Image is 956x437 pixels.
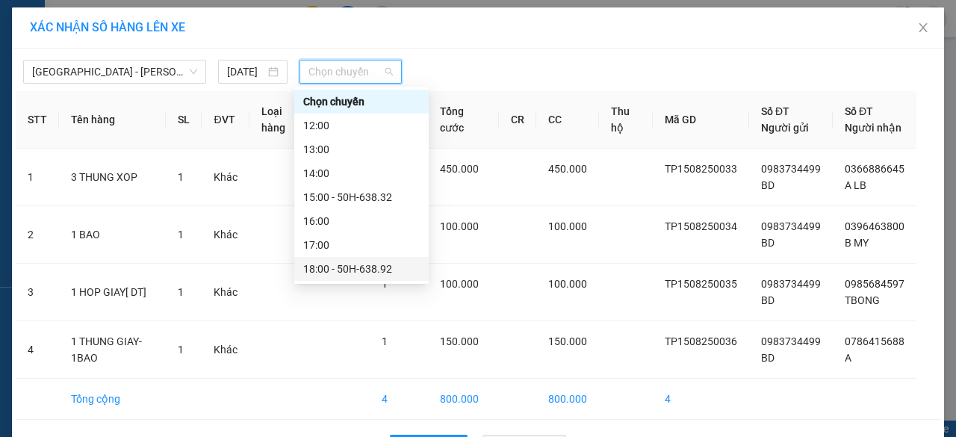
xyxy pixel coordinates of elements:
td: 800.000 [428,379,499,420]
div: Chọn chuyến [303,93,420,110]
td: 4 [370,379,428,420]
span: BD [761,237,775,249]
td: Khác [202,206,249,264]
button: Close [902,7,944,49]
span: Số ĐT [845,105,873,117]
span: 0983734499 [761,335,821,347]
th: Tổng cước [428,91,499,149]
span: 1 [178,286,184,298]
th: Tên hàng [59,91,166,149]
div: 18:00 - 50H-638.92 [303,261,420,277]
td: 2 [16,206,59,264]
span: 0985684597 [845,278,904,290]
td: Khác [202,321,249,379]
th: Mã GD [653,91,749,149]
div: 13:00 [303,141,420,158]
span: TP1508250033 [665,163,737,175]
td: 800.000 [536,379,599,420]
div: Chọn chuyến [294,90,429,114]
span: 100.000 [440,220,479,232]
td: 1 [16,149,59,206]
span: A LB [845,179,866,191]
span: BD [761,294,775,306]
td: 1 THUNG GIAY- 1BAO [59,321,166,379]
td: 4 [653,379,749,420]
span: 0983734499 [761,278,821,290]
span: 1 [382,335,388,347]
th: STT [16,91,59,149]
th: ĐVT [202,91,249,149]
span: TP1508250035 [665,278,737,290]
th: CR [499,91,536,149]
td: Khác [202,149,249,206]
span: 100.000 [548,278,587,290]
span: 150.000 [548,335,587,347]
td: 1 BAO [59,206,166,264]
span: B MY [845,237,869,249]
span: 1 [178,344,184,356]
span: 450.000 [440,163,479,175]
span: 1 [178,171,184,183]
span: 450.000 [548,163,587,175]
span: BD [761,352,775,364]
span: XÁC NHẬN SỐ HÀNG LÊN XE [30,20,185,34]
span: TP1508250034 [665,220,737,232]
span: 1 [178,229,184,241]
span: 100.000 [440,278,479,290]
th: Thu hộ [599,91,653,149]
input: 15/08/2025 [227,63,265,80]
span: TBONG [845,294,880,306]
td: Khác [202,264,249,321]
td: 4 [16,321,59,379]
th: CC [536,91,599,149]
span: 0366886645 [845,163,904,175]
div: 17:00 [303,237,420,253]
span: Chọn chuyến [308,61,392,83]
span: Sài Gòn - Quảng Ngãi (Hàng Hoá) [32,61,197,83]
th: SL [166,91,202,149]
span: 150.000 [440,335,479,347]
span: 0786415688 [845,335,904,347]
span: 0983734499 [761,220,821,232]
td: 3 [16,264,59,321]
div: 12:00 [303,117,420,134]
span: 0983734499 [761,163,821,175]
span: 1 [382,278,388,290]
td: 1 HOP GIAY[ DT] [59,264,166,321]
td: Tổng cộng [59,379,166,420]
span: Người nhận [845,122,901,134]
div: 14:00 [303,165,420,182]
td: 3 THUNG XOP [59,149,166,206]
th: Loại hàng [249,91,314,149]
span: 100.000 [548,220,587,232]
span: A [845,352,851,364]
span: TP1508250036 [665,335,737,347]
span: BD [761,179,775,191]
div: 16:00 [303,213,420,229]
span: Người gửi [761,122,809,134]
span: Số ĐT [761,105,789,117]
div: 15:00 - 50H-638.32 [303,189,420,205]
span: close [917,22,929,34]
span: 0396463800 [845,220,904,232]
